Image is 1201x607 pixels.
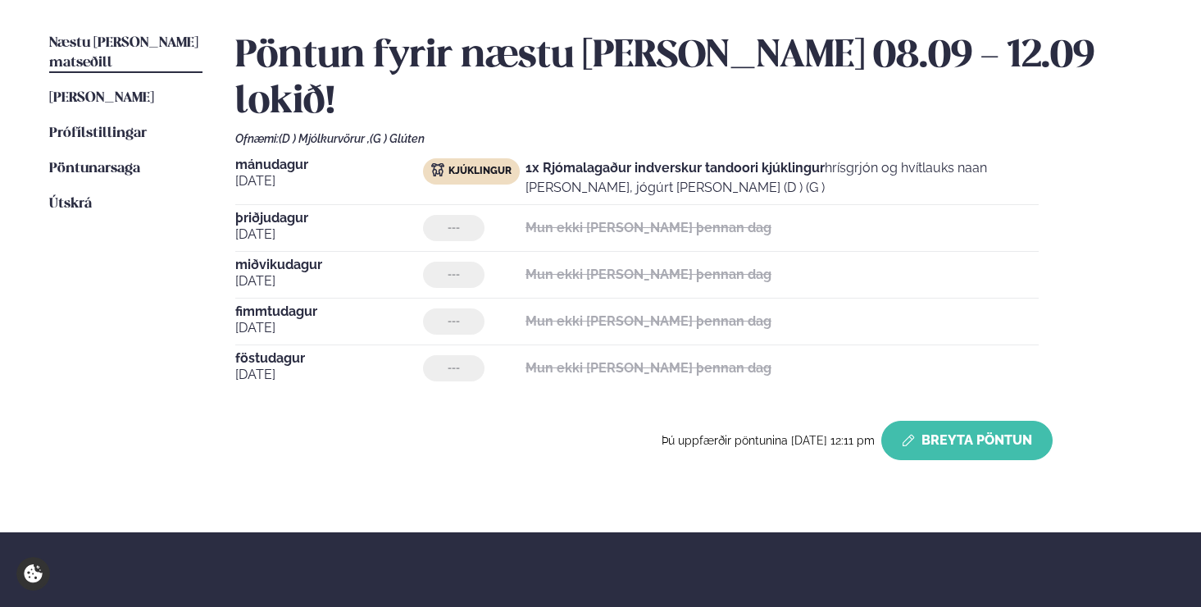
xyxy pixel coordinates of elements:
span: Næstu [PERSON_NAME] matseðill [49,36,198,70]
span: --- [448,268,460,281]
h2: Pöntun fyrir næstu [PERSON_NAME] 08.09 - 12.09 lokið! [235,34,1152,126]
a: Cookie settings [16,557,50,591]
strong: 1x Rjómalagaður indverskur tandoori kjúklingur [525,160,825,176]
span: [DATE] [235,318,423,338]
span: Prófílstillingar [49,126,147,140]
img: chicken.svg [431,163,444,176]
span: Þú uppfærðir pöntunina [DATE] 12:11 pm [662,434,875,447]
span: [DATE] [235,365,423,385]
span: [PERSON_NAME] [49,91,154,105]
span: miðvikudagur [235,258,423,272]
span: --- [448,315,460,328]
span: Útskrá [49,197,92,211]
span: fimmtudagur [235,305,423,318]
span: Pöntunarsaga [49,162,140,176]
strong: Mun ekki [PERSON_NAME] þennan dag [525,220,771,235]
span: [DATE] [235,171,423,191]
span: þriðjudagur [235,212,423,225]
span: [DATE] [235,225,423,244]
strong: Mun ekki [PERSON_NAME] þennan dag [525,360,771,376]
a: Prófílstillingar [49,124,147,144]
span: mánudagur [235,158,423,171]
button: Breyta Pöntun [881,421,1053,460]
span: (G ) Glúten [370,132,425,145]
strong: Mun ekki [PERSON_NAME] þennan dag [525,313,771,329]
span: [DATE] [235,272,423,291]
span: Kjúklingur [448,165,512,178]
a: Pöntunarsaga [49,159,140,179]
span: --- [448,221,460,235]
span: (D ) Mjólkurvörur , [279,132,370,145]
a: Útskrá [49,194,92,214]
a: Næstu [PERSON_NAME] matseðill [49,34,202,73]
div: Ofnæmi: [235,132,1152,145]
a: [PERSON_NAME] [49,89,154,108]
span: --- [448,362,460,375]
span: föstudagur [235,352,423,365]
strong: Mun ekki [PERSON_NAME] þennan dag [525,267,771,282]
p: hrísgrjón og hvítlauks naan [PERSON_NAME], jógúrt [PERSON_NAME] (D ) (G ) [525,158,1039,198]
